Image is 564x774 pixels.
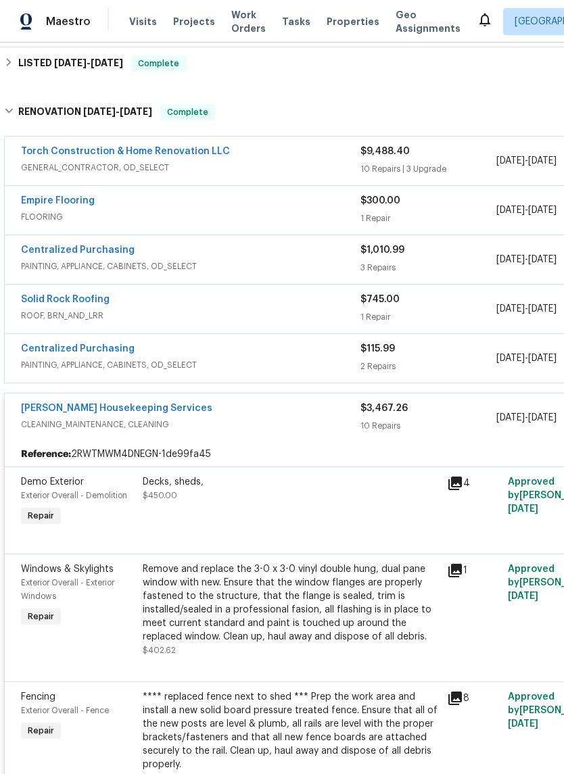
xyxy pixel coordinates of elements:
span: $402.62 [143,646,176,654]
span: [DATE] [528,304,557,314]
span: Properties [327,15,379,28]
div: 1 Repair [360,212,496,225]
span: $3,467.26 [360,404,408,413]
span: Maestro [46,15,91,28]
h6: RENOVATION [18,104,152,120]
span: $9,488.40 [360,147,410,156]
span: Work Orders [231,8,266,35]
span: [DATE] [496,156,525,166]
div: 1 [447,562,500,579]
div: 8 [447,690,500,706]
span: [DATE] [508,591,538,601]
span: Demo Exterior [21,477,84,487]
span: - [54,58,123,68]
span: [DATE] [91,58,123,68]
span: [DATE] [528,205,557,215]
div: 1 Repair [360,310,496,324]
span: Exterior Overall - Fence [21,706,109,715]
span: [DATE] [120,107,152,116]
span: CLEANING_MAINTENANCE, CLEANING [21,418,360,431]
span: $115.99 [360,344,395,354]
div: 10 Repairs | 3 Upgrade [360,162,496,176]
span: [DATE] [496,255,525,264]
div: Decks, sheds, [143,475,439,489]
div: 10 Repairs [360,419,496,433]
span: PAINTING, APPLIANCE, CABINETS, OD_SELECT [21,358,360,372]
span: [DATE] [528,156,557,166]
span: Tasks [282,17,310,26]
span: - [496,253,557,266]
div: 3 Repairs [360,261,496,274]
span: [DATE] [528,255,557,264]
span: Repair [22,610,60,623]
span: $450.00 [143,491,177,500]
div: Remove and replace the 3-0 x 3-0 vinyl double hung, dual pane window with new. Ensure that the wi... [143,562,439,644]
span: - [496,302,557,316]
span: Projects [173,15,215,28]
h6: LISTED [18,55,123,72]
a: Empire Flooring [21,196,95,205]
a: Centralized Purchasing [21,344,135,354]
span: [DATE] [508,504,538,514]
span: Fencing [21,692,55,702]
span: GENERAL_CONTRACTOR, OD_SELECT [21,161,360,174]
span: [DATE] [496,205,525,215]
a: Torch Construction & Home Renovation LLC [21,147,230,156]
span: Windows & Skylights [21,564,114,574]
div: **** replaced fence next to shed *** Prep the work area and install a new solid board pressure tr... [143,690,439,771]
span: Exterior Overall - Exterior Windows [21,579,114,600]
div: 4 [447,475,500,491]
span: [DATE] [528,354,557,363]
span: ROOF, BRN_AND_LRR [21,309,360,322]
span: - [496,154,557,168]
span: Complete [162,105,214,119]
span: PAINTING, APPLIANCE, CABINETS, OD_SELECT [21,260,360,273]
span: - [83,107,152,116]
span: - [496,352,557,365]
span: Complete [133,57,185,70]
span: - [496,411,557,425]
div: 2 Repairs [360,360,496,373]
span: [DATE] [528,413,557,422]
span: [DATE] [496,413,525,422]
a: Solid Rock Roofing [21,295,110,304]
span: [DATE] [54,58,87,68]
span: Repair [22,509,60,523]
span: [DATE] [496,354,525,363]
span: Geo Assignments [396,8,461,35]
span: Visits [129,15,157,28]
span: $745.00 [360,295,400,304]
span: FLOORING [21,210,360,224]
a: Centralized Purchasing [21,245,135,255]
span: - [496,203,557,217]
b: Reference: [21,448,71,461]
span: Repair [22,724,60,737]
span: [DATE] [508,719,538,729]
span: $300.00 [360,196,400,205]
span: [DATE] [496,304,525,314]
span: [DATE] [83,107,116,116]
span: Exterior Overall - Demolition [21,491,127,500]
span: $1,010.99 [360,245,404,255]
a: [PERSON_NAME] Housekeeping Services [21,404,212,413]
